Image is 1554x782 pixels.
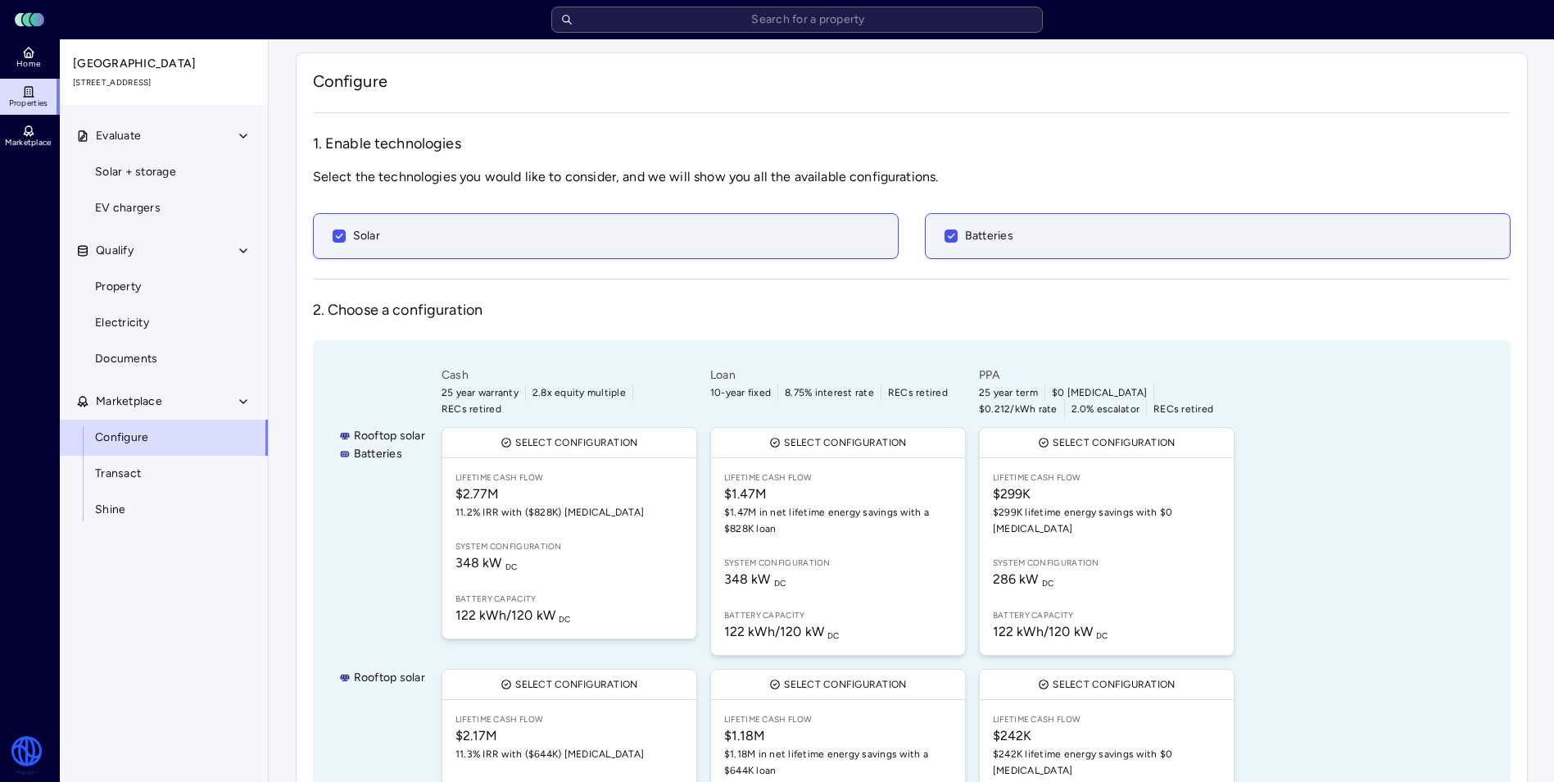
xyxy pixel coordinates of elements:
span: Batteries [965,227,1013,245]
span: $299K [993,484,1221,504]
sub: DC [559,614,571,625]
button: Select configuration [980,428,1234,457]
span: Configure [95,429,148,447]
span: 25 year term [979,384,1038,401]
span: Shine [95,501,125,519]
button: Select configuration [711,670,965,699]
span: Solar + storage [95,163,176,181]
span: 122 kWh / 120 kW [724,624,840,639]
span: 11.2% IRR with ($828K) [MEDICAL_DATA] [455,504,683,521]
sub: DC [827,630,840,641]
sub: DC [1096,630,1108,641]
h3: 1. Enable technologies [313,133,1511,154]
a: Electricity [59,305,269,341]
a: Lifetime Cash Flow$299K$299K lifetime energy savings with $0 [MEDICAL_DATA]System configuration28... [980,458,1234,655]
span: 348 kW [724,571,786,587]
span: 122 kWh / 120 kW [993,624,1108,639]
span: 11.3% IRR with ($644K) [MEDICAL_DATA] [455,746,683,762]
span: Solar [353,227,380,245]
a: Configure [59,420,269,456]
h1: Configure [313,70,1511,93]
span: 8.75% interest rate [785,384,874,401]
span: 286 kW [993,571,1054,587]
span: Select configuration [515,434,637,451]
span: Rooftop solar [354,427,425,445]
button: Select configuration [711,428,965,457]
span: [STREET_ADDRESS] [73,76,256,89]
span: 2.8x equity multiple [532,384,626,401]
button: Marketplace [60,384,270,420]
span: Select configuration [784,434,906,451]
span: $1.47M [724,484,952,504]
span: Property [95,278,141,296]
span: 348 kW [455,555,518,571]
span: $1.47M in net lifetime energy savings with a $828K loan [724,504,952,537]
sub: DC [505,561,518,572]
span: Evaluate [96,127,141,145]
span: $242K [993,726,1221,746]
a: Solar + storage [59,154,269,190]
span: Battery capacity [455,593,683,606]
button: Select configuration [442,670,696,699]
span: Properties [9,98,48,108]
h3: 2. Choose a configuration [313,299,483,321]
span: 122 kWh / 120 kW [455,607,571,623]
a: Transact [59,456,269,492]
a: Shine [59,492,269,528]
span: $2.17M [455,726,683,746]
span: Home [16,59,40,69]
button: Select configuration [442,428,696,457]
a: Property [59,269,269,305]
span: Marketplace [5,138,51,148]
span: Lifetime Cash Flow [455,471,683,484]
span: RECs retired [888,384,948,401]
a: EV chargers [59,190,269,226]
span: Lifetime Cash Flow [993,713,1221,726]
span: RECs retired [442,401,501,417]
sub: DC [1042,578,1054,589]
span: Rooftop solar [354,669,425,687]
span: 10-year fixed [710,384,771,401]
span: $1.18M [724,726,952,746]
img: Watershed [10,736,43,775]
span: [GEOGRAPHIC_DATA] [73,55,256,73]
span: Select configuration [1053,434,1175,451]
span: 2.0% escalator [1071,401,1140,417]
span: $242K lifetime energy savings with $0 [MEDICAL_DATA] [993,746,1221,779]
span: System configuration [455,540,683,553]
span: Electricity [95,314,149,332]
span: Battery capacity [724,609,952,622]
span: Lifetime Cash Flow [724,713,952,726]
span: Documents [95,350,157,368]
span: Select configuration [1053,676,1175,693]
span: Lifetime Cash Flow [455,713,683,726]
a: Lifetime Cash Flow$1.47M$1.47M in net lifetime energy savings with a $828K loanSystem configurati... [711,458,965,655]
span: $1.18M in net lifetime energy savings with a $644K loan [724,746,952,779]
span: Battery capacity [993,609,1221,622]
input: Search for a property [551,7,1043,33]
span: Select configuration [515,676,637,693]
span: Lifetime Cash Flow [724,471,952,484]
span: Select the technologies you would like to consider, and we will show you all the available config... [313,167,1511,187]
a: Documents [59,341,269,377]
span: Qualify [96,242,134,260]
span: Marketplace [96,393,162,411]
span: RECs retired [1153,401,1213,417]
span: System configuration [993,557,1221,570]
span: Cash [442,366,697,384]
span: EV chargers [95,199,161,217]
span: 25 year warranty [442,384,519,401]
button: Select configuration [980,670,1234,699]
span: $0 [MEDICAL_DATA] [1052,384,1147,401]
span: Loan [710,366,966,384]
button: Evaluate [60,118,270,154]
span: Transact [95,465,141,483]
a: Lifetime Cash Flow$2.77M11.2% IRR with ($828K) [MEDICAL_DATA]System configuration348 kW DCBattery... [442,458,696,639]
span: $2.77M [455,484,683,504]
span: $0.212/kWh rate [979,401,1058,417]
button: Qualify [60,233,270,269]
span: System configuration [724,557,952,570]
span: Lifetime Cash Flow [993,471,1221,484]
span: Batteries [354,445,402,463]
span: Select configuration [784,676,906,693]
